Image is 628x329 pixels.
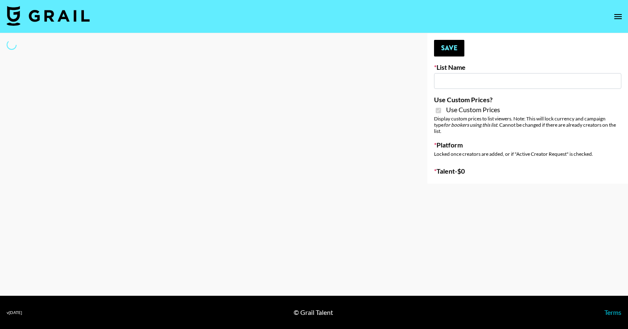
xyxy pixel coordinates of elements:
[434,141,621,149] label: Platform
[446,106,500,114] span: Use Custom Prices
[444,122,497,128] em: for bookers using this list
[610,8,626,25] button: open drawer
[434,167,621,175] label: Talent - $ 0
[7,6,90,26] img: Grail Talent
[434,63,621,71] label: List Name
[434,115,621,134] div: Display custom prices to list viewers. Note: This will lock currency and campaign type . Cannot b...
[434,151,621,157] div: Locked once creators are added, or if "Active Creator Request" is checked.
[294,308,333,317] div: © Grail Talent
[7,310,22,315] div: v [DATE]
[434,40,464,56] button: Save
[604,308,621,316] a: Terms
[434,96,621,104] label: Use Custom Prices?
